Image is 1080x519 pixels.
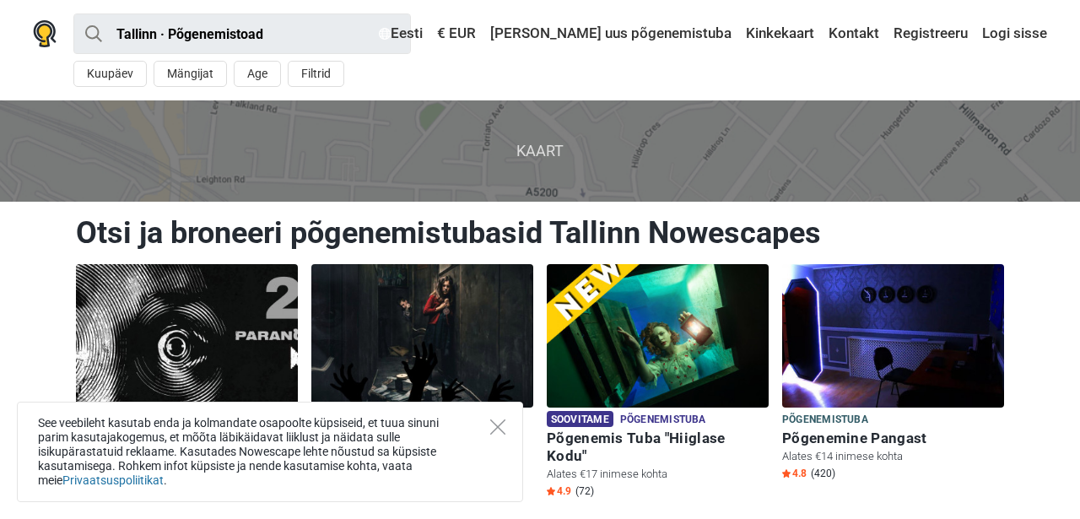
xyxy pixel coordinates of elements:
[782,467,807,480] span: 4.8
[782,411,868,430] span: Põgenemistuba
[889,19,972,49] a: Registreeru
[311,264,533,484] a: Lastekodu Saladus Soovitame Põgenemistuba Lastekodu Saladus Alates €22 inimese kohta Star4.9 (30)
[486,19,736,49] a: [PERSON_NAME] uus põgenemistuba
[17,402,523,502] div: See veebileht kasutab enda ja kolmandate osapoolte küpsiseid, et tuua sinuni parim kasutajakogemu...
[62,473,164,487] a: Privaatsuspoliitikat
[782,264,1004,484] a: Põgenemine Pangast Põgenemistuba Põgenemine Pangast Alates €14 inimese kohta Star4.8 (420)
[782,430,1004,447] h6: Põgenemine Pangast
[547,487,555,495] img: Star
[288,61,344,87] button: Filtrid
[547,264,769,408] img: Põgenemis Tuba "Hiiglase Kodu"
[742,19,818,49] a: Kinkekaart
[375,19,427,49] a: Eesti
[575,484,594,498] span: (72)
[782,264,1004,408] img: Põgenemine Pangast
[978,19,1047,49] a: Logi sisse
[433,19,480,49] a: € EUR
[547,484,571,498] span: 4.9
[811,467,835,480] span: (420)
[490,419,505,435] button: Close
[76,264,298,468] a: 2 Paranoid Reklaam Põgenemistuba 2 Paranoid Alates €12 inimese kohta
[547,264,769,502] a: Põgenemis Tuba "Hiiglase Kodu" Soovitame Põgenemistuba Põgenemis Tuba "Hiiglase Kodu" Alates €17 ...
[547,467,769,482] p: Alates €17 inimese kohta
[33,20,57,47] img: Nowescape logo
[76,264,298,408] img: 2 Paranoid
[73,61,147,87] button: Kuupäev
[154,61,227,87] button: Mängijat
[311,264,533,408] img: Lastekodu Saladus
[547,411,613,427] span: Soovitame
[824,19,883,49] a: Kontakt
[547,430,769,465] h6: Põgenemis Tuba "Hiiglase Kodu"
[782,449,1004,464] p: Alates €14 inimese kohta
[620,411,706,430] span: Põgenemistuba
[782,469,791,478] img: Star
[76,214,1004,251] h1: Otsi ja broneeri põgenemistubasid Tallinn Nowescapes
[73,14,411,54] input: proovi “Tallinn”
[379,28,391,40] img: Eesti
[234,61,281,87] button: Age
